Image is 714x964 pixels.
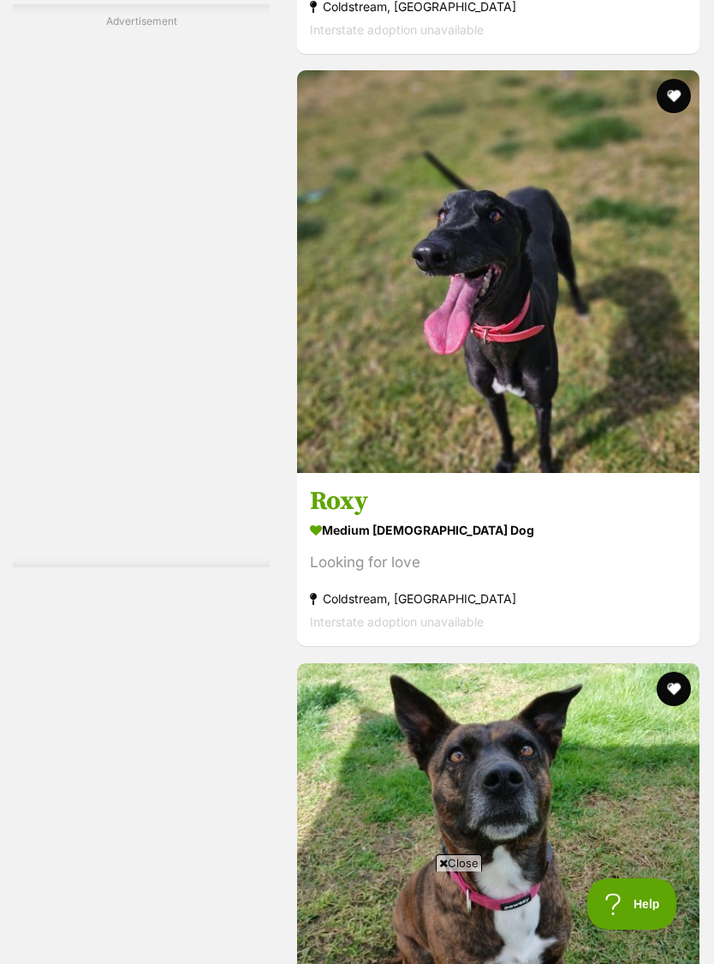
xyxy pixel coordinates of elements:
img: Roxy - Greyhound Dog [297,70,699,473]
span: Interstate adoption unavailable [310,615,484,630]
iframe: Advertisement [73,36,210,550]
a: Roxy medium [DEMOGRAPHIC_DATA] Dog Looking for love Coldstream, [GEOGRAPHIC_DATA] Interstate adop... [297,473,699,647]
div: Looking for love [310,552,687,575]
iframe: Help Scout Beacon - Open [587,878,680,930]
button: favourite [657,672,691,706]
img: adc.png [244,1,255,13]
iframe: Advertisement [45,878,669,955]
span: Interstate adoption unavailable [310,22,484,37]
h3: Roxy [310,486,687,518]
div: Advertisement [13,4,270,567]
button: favourite [657,79,691,113]
strong: Coldstream, [GEOGRAPHIC_DATA] [310,588,687,611]
span: Close [436,854,482,871]
strong: medium [DEMOGRAPHIC_DATA] Dog [310,518,687,543]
